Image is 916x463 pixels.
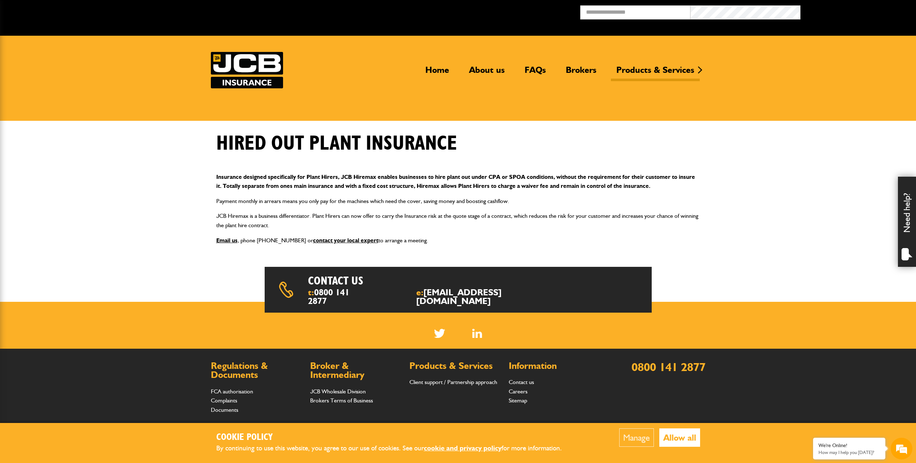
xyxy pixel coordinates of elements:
a: LinkedIn [472,329,482,338]
a: cookie and privacy policy [424,444,502,452]
h2: Information [509,361,601,371]
a: Products & Services [611,65,700,81]
a: FCA authorisation [211,388,253,395]
p: Payment monthly in arrears means you only pay for the machines which need the cover, saving money... [216,197,700,206]
a: About us [464,65,510,81]
span: e: [416,288,538,305]
h2: Products & Services [409,361,502,371]
h2: Cookie Policy [216,432,574,443]
span: t: [308,288,356,305]
img: JCB Insurance Services logo [211,52,283,88]
a: JCB Insurance Services [211,52,283,88]
div: Need help? [898,177,916,267]
a: Email us [216,237,238,244]
a: 0800 141 2877 [308,287,350,306]
p: JCB Hiremax is a business differentiator. Plant Hirers can now offer to carry the Insurance risk ... [216,211,700,230]
button: Allow all [659,428,700,447]
a: Sitemap [509,397,527,404]
p: Insurance designed specifically for Plant Hirers, JCB Hiremax enables businesses to hire plant ou... [216,172,700,191]
p: , phone [PHONE_NUMBER] or to arrange a meeting. [216,236,700,245]
a: [EMAIL_ADDRESS][DOMAIN_NAME] [416,287,502,306]
a: Complaints [211,397,237,404]
p: By continuing to use this website, you agree to our use of cookies. See our for more information. [216,443,574,454]
a: Brokers [560,65,602,81]
button: Manage [619,428,654,447]
h2: Contact us [308,274,477,288]
a: JCB Wholesale Division [310,388,366,395]
h2: Regulations & Documents [211,361,303,380]
p: How may I help you today? [819,450,880,455]
a: Documents [211,406,238,413]
img: Twitter [434,329,445,338]
a: contact your local expert [313,237,378,244]
button: Broker Login [800,5,911,17]
a: Brokers Terms of Business [310,397,373,404]
img: Linked In [472,329,482,338]
div: We're Online! [819,442,880,449]
a: Contact us [509,379,534,385]
h1: Hired out plant insurance [216,132,457,156]
h2: Broker & Intermediary [310,361,402,380]
a: FAQs [519,65,551,81]
a: 0800 141 2877 [631,360,706,374]
a: Home [420,65,455,81]
a: Careers [509,388,528,395]
a: Client support / Partnership approach [409,379,497,385]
